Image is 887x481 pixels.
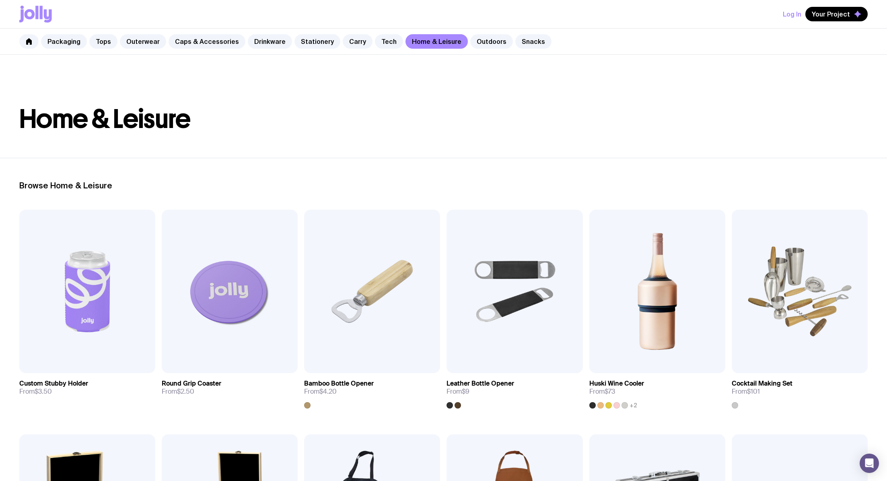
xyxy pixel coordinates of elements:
[447,373,582,409] a: Leather Bottle OpenerFrom$9
[447,380,514,388] h3: Leather Bottle Opener
[515,34,552,49] a: Snacks
[120,34,166,49] a: Outerwear
[732,380,792,388] h3: Cocktail Making Set
[35,387,52,396] span: $3.50
[732,373,868,409] a: Cocktail Making SetFrom$101
[630,402,637,409] span: +2
[812,10,850,18] span: Your Project
[304,373,440,409] a: Bamboo Bottle OpenerFrom$4.20
[41,34,87,49] a: Packaging
[89,34,117,49] a: Tops
[19,388,52,396] span: From
[589,373,725,409] a: Huski Wine CoolerFrom$73+2
[860,454,879,473] div: Open Intercom Messenger
[19,106,868,132] h1: Home & Leisure
[343,34,372,49] a: Carry
[19,373,155,402] a: Custom Stubby HolderFrom$3.50
[248,34,292,49] a: Drinkware
[805,7,868,21] button: Your Project
[304,380,374,388] h3: Bamboo Bottle Opener
[169,34,245,49] a: Caps & Accessories
[19,181,868,190] h2: Browse Home & Leisure
[405,34,468,49] a: Home & Leisure
[732,388,760,396] span: From
[747,387,760,396] span: $101
[177,387,194,396] span: $2.50
[319,387,337,396] span: $4.20
[294,34,340,49] a: Stationery
[19,380,88,388] h3: Custom Stubby Holder
[462,387,469,396] span: $9
[304,388,337,396] span: From
[589,380,644,388] h3: Huski Wine Cooler
[605,387,615,396] span: $73
[375,34,403,49] a: Tech
[162,388,194,396] span: From
[589,388,615,396] span: From
[162,380,221,388] h3: Round Grip Coaster
[162,373,298,402] a: Round Grip CoasterFrom$2.50
[783,7,801,21] button: Log In
[447,388,469,396] span: From
[470,34,513,49] a: Outdoors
